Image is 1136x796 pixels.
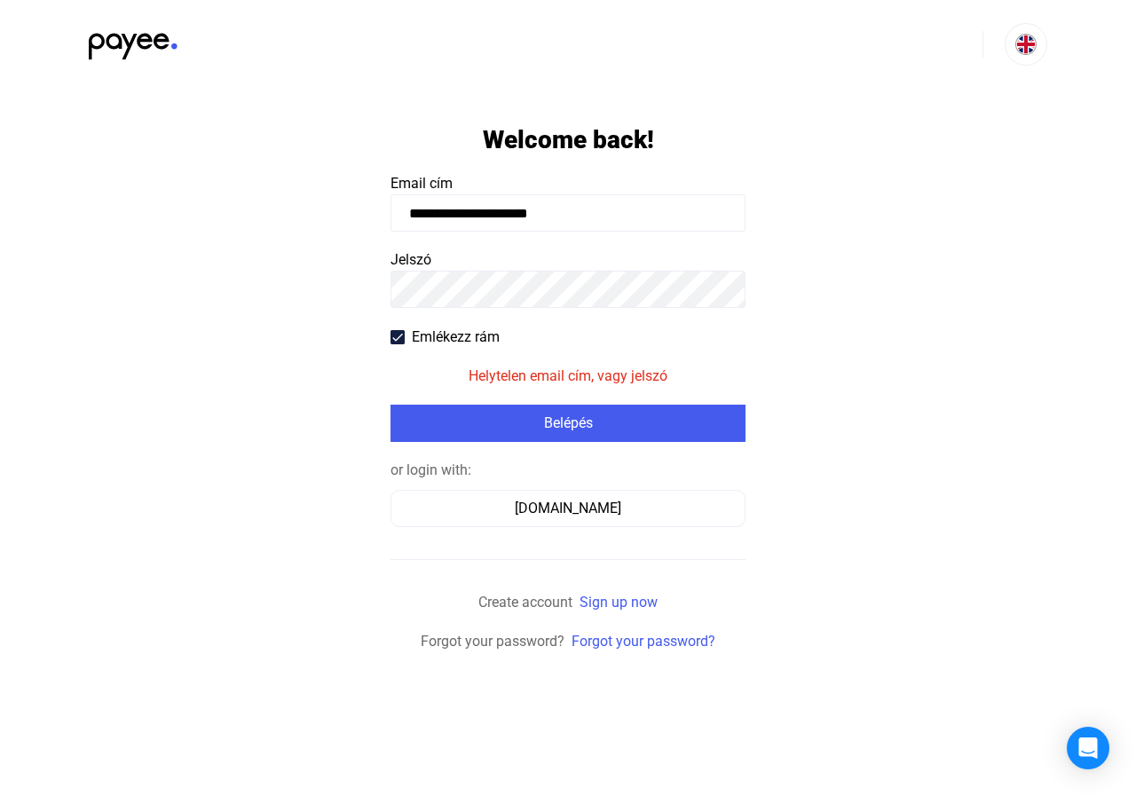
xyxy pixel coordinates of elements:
mat-error: Helytelen email cím, vagy jelszó [469,366,667,387]
img: black-payee-blue-dot.svg [89,23,177,59]
img: EN [1015,34,1037,55]
button: [DOMAIN_NAME] [390,490,745,527]
div: Open Intercom Messenger [1067,727,1109,769]
span: Create account [478,594,572,611]
a: [DOMAIN_NAME] [390,500,745,516]
span: Emlékezz rám [412,327,500,348]
a: Sign up now [580,594,658,611]
button: Belépés [390,405,745,442]
a: Forgot your password? [572,633,715,650]
span: Email cím [390,175,453,192]
div: [DOMAIN_NAME] [397,498,739,519]
span: Forgot your password? [421,633,564,650]
button: EN [1005,23,1047,66]
div: Belépés [396,413,740,434]
div: or login with: [390,460,745,481]
span: Jelszó [390,251,431,268]
h1: Welcome back! [483,124,654,155]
